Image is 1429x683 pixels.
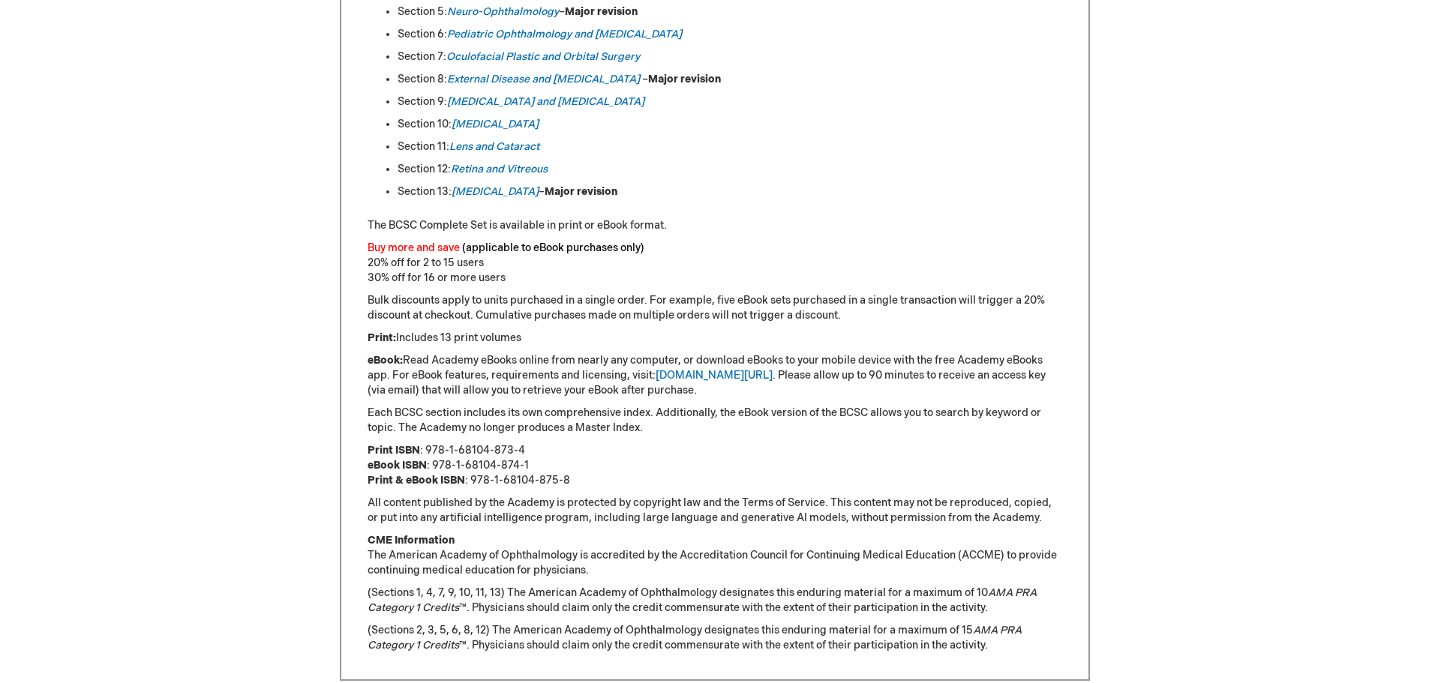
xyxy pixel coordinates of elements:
[368,586,1062,616] p: (Sections 1, 4, 7, 9, 10, 11, 13) The American Academy of Ophthalmology designates this enduring ...
[398,49,1062,64] li: Section 7:
[648,73,721,85] strong: Major revision
[452,118,539,130] a: [MEDICAL_DATA]
[398,117,1062,132] li: Section 10:
[368,241,1062,286] p: 20% off for 2 to 15 users 30% off for 16 or more users
[447,73,640,85] a: External Disease and [MEDICAL_DATA]
[447,28,682,40] a: Pediatric Ophthalmology and [MEDICAL_DATA]
[545,185,617,198] strong: Major revision
[368,459,427,472] strong: eBook ISBN
[368,443,1062,488] p: : 978-1-68104-873-4 : 978-1-68104-874-1 : 978-1-68104-875-8
[398,184,1062,199] li: Section 13: –
[368,474,465,487] strong: Print & eBook ISBN
[368,354,403,367] strong: eBook:
[368,444,420,457] strong: Print ISBN
[368,496,1062,526] p: All content published by the Academy is protected by copyright law and the Terms of Service. This...
[368,406,1062,436] p: Each BCSC section includes its own comprehensive index. Additionally, the eBook version of the BC...
[398,94,1062,109] li: Section 9:
[447,5,559,18] a: Neuro-Ophthalmology
[446,50,640,63] a: Oculofacial Plastic and Orbital Surgery
[398,27,1062,42] li: Section 6:
[368,353,1062,398] p: Read Academy eBooks online from nearly any computer, or download eBooks to your mobile device wit...
[368,534,455,547] strong: CME Information
[451,163,548,175] a: Retina and Vitreous
[368,331,1062,346] p: Includes 13 print volumes
[449,140,539,153] a: Lens and Cataract
[368,623,1062,653] p: (Sections 2, 3, 5, 6, 8, 12) The American Academy of Ophthalmology designates this enduring mater...
[452,185,539,198] a: [MEDICAL_DATA]
[462,241,644,254] font: (applicable to eBook purchases only)
[398,139,1062,154] li: Section 11:
[656,369,773,382] a: [DOMAIN_NAME][URL]
[398,72,1062,87] li: Section 8: –
[565,5,638,18] strong: Major revision
[368,241,460,254] font: Buy more and save
[368,293,1062,323] p: Bulk discounts apply to units purchased in a single order. For example, five eBook sets purchased...
[398,162,1062,177] li: Section 12:
[368,533,1062,578] p: The American Academy of Ophthalmology is accredited by the Accreditation Council for Continuing M...
[368,331,396,344] strong: Print:
[447,95,644,108] a: [MEDICAL_DATA] and [MEDICAL_DATA]
[368,218,1062,233] p: The BCSC Complete Set is available in print or eBook format.
[398,4,1062,19] li: Section 5: –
